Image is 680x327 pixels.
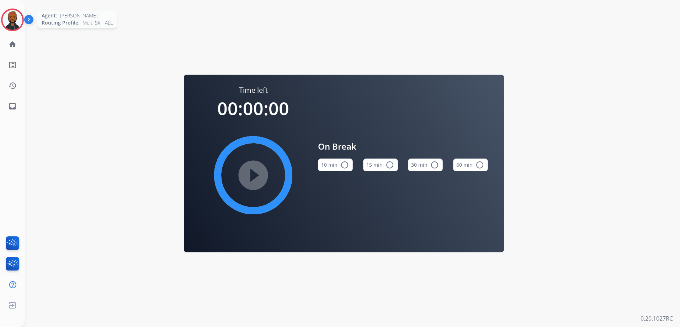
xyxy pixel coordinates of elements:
mat-icon: radio_button_unchecked [476,161,484,169]
button: 10 min [318,159,353,171]
span: Routing Profile: [42,19,80,26]
mat-icon: inbox [8,102,17,111]
button: 15 min [363,159,398,171]
mat-icon: history [8,81,17,90]
mat-icon: radio_button_unchecked [340,161,349,169]
p: 0.20.1027RC [641,314,673,323]
span: Time left [239,85,268,95]
mat-icon: radio_button_unchecked [386,161,394,169]
img: avatar [2,10,22,30]
mat-icon: radio_button_unchecked [430,161,439,169]
span: 00:00:00 [217,96,289,120]
span: Multi Skill ALL [83,19,113,26]
button: 30 min [408,159,443,171]
mat-icon: list_alt [8,61,17,69]
mat-icon: home [8,40,17,49]
span: [PERSON_NAME] [60,12,97,19]
span: On Break [318,140,488,153]
button: 60 min [453,159,488,171]
span: Agent: [42,12,57,19]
